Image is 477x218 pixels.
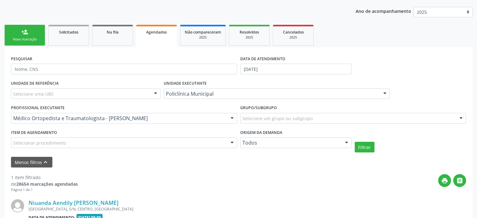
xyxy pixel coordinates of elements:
[11,54,32,64] label: PESQUISAR
[42,159,49,166] i: keyboard_arrow_up
[240,54,285,64] label: DATA DE ATENDIMENTO
[240,29,259,35] span: Resolvidos
[146,29,167,35] span: Agendados
[29,199,119,206] a: Niuanda Aendily [PERSON_NAME]
[240,103,277,113] label: Grupo/Subgrupo
[59,29,78,35] span: Solicitados
[166,91,377,97] span: Policlínica Municipal
[185,29,221,35] span: Não compareceram
[356,7,411,15] p: Ano de acompanhamento
[11,79,59,88] label: UNIDADE DE REFERÊNCIA
[13,115,224,121] span: Médico Ortopedista e Traumatologista - [PERSON_NAME]
[11,187,78,193] div: Página 1 de 1
[11,174,78,181] div: 1 item filtrado
[242,140,339,146] span: Todos
[240,128,282,138] label: Origem da demanda
[456,177,463,184] i: 
[283,29,304,35] span: Cancelados
[16,181,78,187] strong: 28654 marcações agendadas
[107,29,119,35] span: Na fila
[240,64,352,74] input: Selecione um intervalo
[164,79,207,88] label: UNIDADE EXECUTANTE
[242,115,313,122] span: Selecione um grupo ou subgrupo
[11,128,57,138] label: Item de agendamento
[234,35,265,40] div: 2025
[441,177,448,184] i: print
[13,140,66,146] span: Selecionar procedimento
[13,91,54,97] span: Selecione uma UBS
[11,103,65,113] label: PROFISSIONAL EXECUTANTE
[438,174,451,187] button: print
[355,142,374,152] button: Filtrar
[453,174,466,187] button: 
[11,199,24,212] img: img
[11,181,78,187] div: de
[11,157,52,168] button: Menos filtroskeyboard_arrow_up
[278,35,309,40] div: 2025
[21,29,28,35] div: person_add
[9,37,40,42] div: Nova marcação
[29,206,372,212] div: [GEOGRAPHIC_DATA], S/N, CENTRO, [GEOGRAPHIC_DATA]
[11,64,237,74] input: Nome, CNS
[185,35,221,40] div: 2025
